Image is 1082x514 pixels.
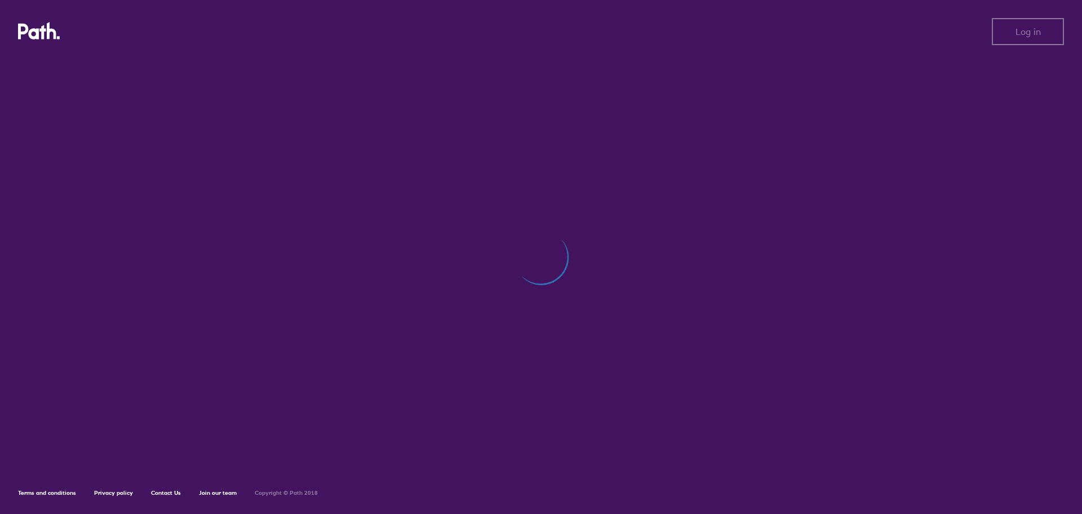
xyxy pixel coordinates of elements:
[992,18,1064,45] button: Log in
[94,489,133,497] a: Privacy policy
[151,489,181,497] a: Contact Us
[255,490,318,497] h6: Copyright © Path 2018
[18,489,76,497] a: Terms and conditions
[199,489,237,497] a: Join our team
[1016,27,1041,37] span: Log in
